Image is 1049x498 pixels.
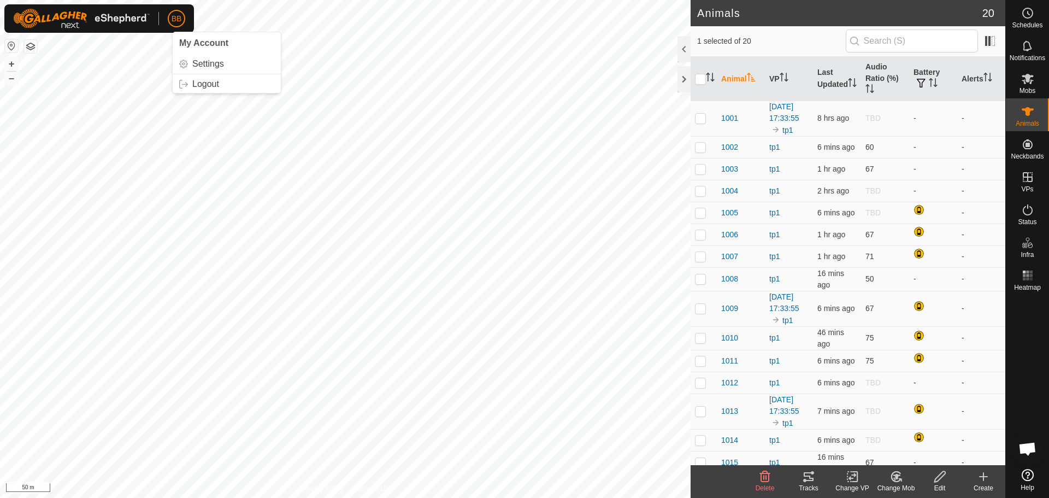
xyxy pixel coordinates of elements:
a: tp1 [769,274,780,283]
span: TBD [865,208,881,217]
span: 1 selected of 20 [697,36,846,47]
td: - [909,101,957,136]
img: to [771,125,780,134]
span: 1007 [721,251,738,262]
td: - [957,372,1005,394]
span: VPs [1021,186,1033,192]
span: 30 Aug 2025, 4:31 pm [817,269,844,289]
span: Infra [1021,251,1034,258]
td: - [957,224,1005,245]
span: 30 Aug 2025, 4:41 pm [817,378,854,387]
h2: Animals [697,7,982,20]
span: 67 [865,230,874,239]
td: - [957,101,1005,136]
td: - [909,267,957,291]
td: - [957,158,1005,180]
span: 30 Aug 2025, 4:41 pm [817,356,854,365]
td: - [957,245,1005,267]
img: to [771,418,780,427]
td: - [909,372,957,394]
p-sorticon: Activate to sort [848,80,857,89]
a: Settings [173,55,281,73]
span: TBD [865,407,881,415]
span: 75 [865,356,874,365]
a: tp1 [769,378,780,387]
span: 30 Aug 2025, 4:41 pm [817,208,854,217]
a: tp1 [782,126,793,134]
p-sorticon: Activate to sort [865,86,874,95]
td: - [957,291,1005,326]
span: TBD [865,114,881,122]
a: tp1 [769,458,780,467]
span: 30 Aug 2025, 4:01 pm [817,328,844,348]
td: - [909,451,957,474]
span: 67 [865,165,874,173]
span: 60 [865,143,874,151]
td: - [909,158,957,180]
a: tp1 [769,143,780,151]
span: Settings [192,60,224,68]
td: - [957,180,1005,202]
p-sorticon: Activate to sort [983,74,992,83]
span: 30 Aug 2025, 4:41 pm [817,143,854,151]
span: 1004 [721,185,738,197]
td: - [957,429,1005,451]
span: Notifications [1010,55,1045,61]
span: 30 Aug 2025, 2:31 pm [817,186,849,195]
td: - [957,394,1005,429]
span: 71 [865,252,874,261]
a: tp1 [782,316,793,325]
span: 30 Aug 2025, 3:01 pm [817,165,845,173]
a: tp1 [782,419,793,427]
span: 30 Aug 2025, 8:43 am [817,114,849,122]
a: tp1 [769,208,780,217]
span: 30 Aug 2025, 4:41 pm [817,436,854,444]
span: 1011 [721,355,738,367]
span: 1006 [721,229,738,241]
span: 1003 [721,163,738,175]
span: 1008 [721,273,738,285]
a: tp1 [769,165,780,173]
a: [DATE] 17:33:55 [769,395,799,415]
th: Last Updated [813,57,861,101]
td: - [957,326,1005,350]
div: Change Mob [874,483,918,493]
span: 30 Aug 2025, 4:41 pm [817,304,854,313]
a: tp1 [769,252,780,261]
a: Contact Us [356,484,388,494]
span: Status [1018,219,1036,225]
span: 67 [865,458,874,467]
span: 30 Aug 2025, 4:31 pm [817,453,844,473]
a: Privacy Policy [302,484,343,494]
a: tp1 [769,186,780,195]
th: VP [765,57,813,101]
div: Tracks [787,483,830,493]
input: Search (S) [846,30,978,52]
td: - [957,451,1005,474]
th: Audio Ratio (%) [861,57,909,101]
span: Mobs [1019,87,1035,94]
span: 1013 [721,406,738,417]
span: Schedules [1012,22,1042,28]
a: Logout [173,75,281,93]
div: Create [962,483,1005,493]
span: BB [172,13,182,25]
span: 1015 [721,457,738,468]
span: 30 Aug 2025, 3:01 pm [817,252,845,261]
span: TBD [865,378,881,387]
span: TBD [865,186,881,195]
span: 50 [865,274,874,283]
span: TBD [865,436,881,444]
img: Gallagher Logo [13,9,150,28]
p-sorticon: Activate to sort [929,80,938,89]
span: Logout [192,80,219,89]
span: Neckbands [1011,153,1044,160]
td: - [909,136,957,158]
span: 1005 [721,207,738,219]
span: Animals [1016,120,1039,127]
td: - [909,180,957,202]
button: + [5,57,18,71]
a: tp1 [769,356,780,365]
